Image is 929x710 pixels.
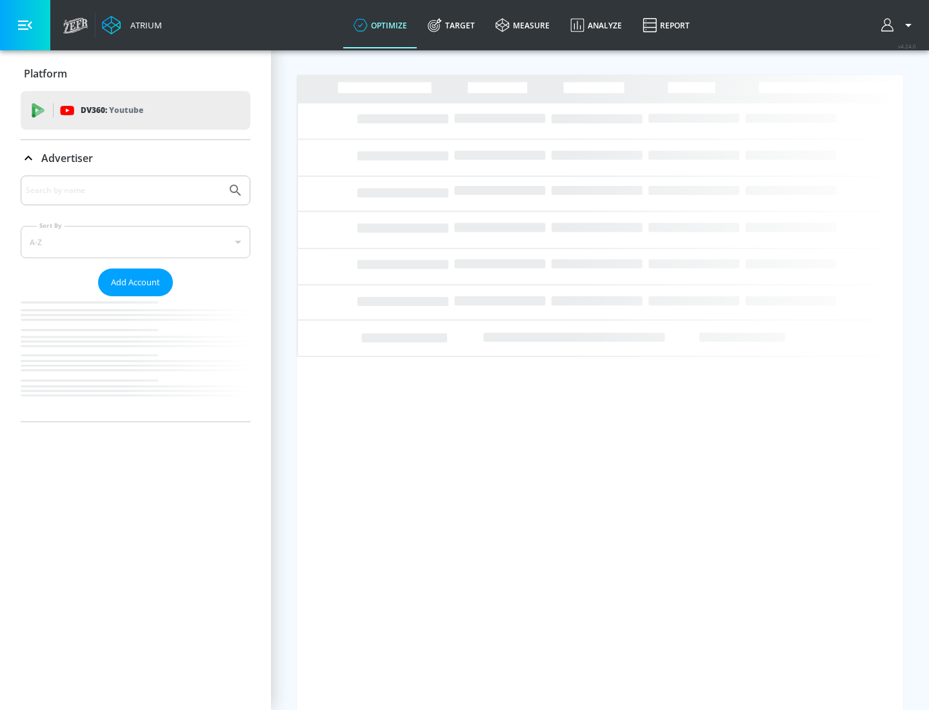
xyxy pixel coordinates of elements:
[21,176,250,421] div: Advertiser
[41,151,93,165] p: Advertiser
[81,103,143,117] p: DV360:
[560,2,632,48] a: Analyze
[26,182,221,199] input: Search by name
[102,15,162,35] a: Atrium
[109,103,143,117] p: Youtube
[98,269,173,296] button: Add Account
[21,91,250,130] div: DV360: Youtube
[21,56,250,92] div: Platform
[21,226,250,258] div: A-Z
[21,140,250,176] div: Advertiser
[24,66,67,81] p: Platform
[898,43,916,50] span: v 4.24.0
[111,275,160,290] span: Add Account
[37,221,65,230] label: Sort By
[21,296,250,421] nav: list of Advertiser
[417,2,485,48] a: Target
[343,2,417,48] a: optimize
[485,2,560,48] a: measure
[125,19,162,31] div: Atrium
[632,2,700,48] a: Report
